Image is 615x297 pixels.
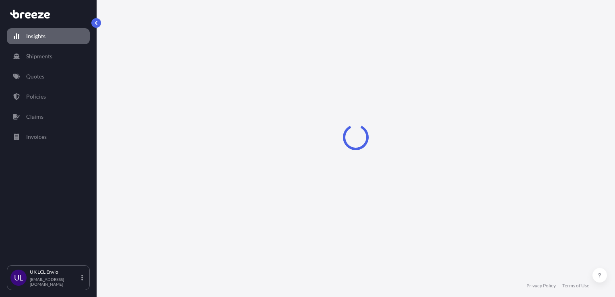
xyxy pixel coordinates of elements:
[7,68,90,85] a: Quotes
[26,133,47,141] p: Invoices
[7,28,90,44] a: Insights
[7,109,90,125] a: Claims
[526,283,556,289] a: Privacy Policy
[30,269,80,275] p: UK LCL Envio
[26,72,44,80] p: Quotes
[26,32,45,40] p: Insights
[7,129,90,145] a: Invoices
[7,89,90,105] a: Policies
[26,93,46,101] p: Policies
[30,277,80,287] p: [EMAIL_ADDRESS][DOMAIN_NAME]
[7,48,90,64] a: Shipments
[14,274,23,282] span: UL
[26,113,43,121] p: Claims
[562,283,589,289] a: Terms of Use
[26,52,52,60] p: Shipments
